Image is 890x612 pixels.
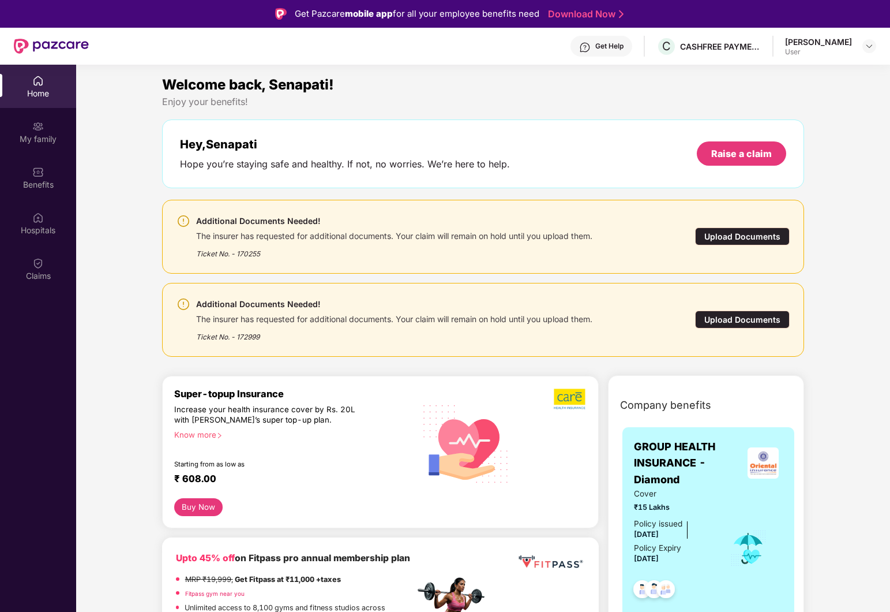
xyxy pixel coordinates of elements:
[634,542,681,554] div: Policy Expiry
[275,8,287,20] img: Logo
[174,388,415,400] div: Super-topup Insurance
[662,39,671,53] span: C
[32,212,44,223] img: svg+xml;base64,PHN2ZyBpZD0iSG9zcGl0YWxzIiB4bWxucz0iaHR0cDovL3d3dy53My5vcmcvMjAwMC9zdmciIHdpZHRoPS...
[620,397,711,413] span: Company benefits
[748,447,779,479] img: insurerLogo
[516,551,584,573] img: fppp.png
[640,577,669,605] img: svg+xml;base64,PHN2ZyB4bWxucz0iaHR0cDovL3d3dy53My5vcmcvMjAwMC9zdmciIHdpZHRoPSI0OC45NDMiIGhlaWdodD...
[174,405,365,426] div: Increase your health insurance cover by Rs. 20L with [PERSON_NAME]’s super top-up plan.
[579,42,591,53] img: svg+xml;base64,PHN2ZyBpZD0iSGVscC0zMngzMiIgeG1sbnM9Imh0dHA6Ly93d3cudzMub3JnLzIwMDAvc3ZnIiB3aWR0aD...
[634,502,714,513] span: ₹15 Lakhs
[216,432,223,439] span: right
[295,7,539,21] div: Get Pazcare for all your employee benefits need
[196,311,592,324] div: The insurer has requested for additional documents. Your claim will remain on hold until you uplo...
[711,147,772,160] div: Raise a claim
[730,529,767,568] img: icon
[785,36,852,47] div: [PERSON_NAME]
[185,575,233,584] del: MRP ₹19,999,
[634,530,659,539] span: [DATE]
[235,575,341,584] strong: Get Fitpass at ₹11,000 +taxes
[180,158,510,170] div: Hope you’re staying safe and healthy. If not, no worries. We’re here to help.
[174,498,223,516] button: Buy Now
[177,297,190,311] img: svg+xml;base64,PHN2ZyBpZD0iV2FybmluZ18tXzI0eDI0IiBkYXRhLW5hbWU9Ildhcm5pbmcgLSAyNHgyNCIgeG1sbnM9Im...
[14,39,89,54] img: New Pazcare Logo
[595,42,624,51] div: Get Help
[185,590,245,597] a: Fitpass gym near you
[180,137,510,151] div: Hey, Senapati
[619,8,624,20] img: Stroke
[162,96,805,108] div: Enjoy your benefits!
[634,554,659,563] span: [DATE]
[415,391,518,496] img: svg+xml;base64,PHN2ZyB4bWxucz0iaHR0cDovL3d3dy53My5vcmcvMjAwMC9zdmciIHhtbG5zOnhsaW5rPSJodHRwOi8vd3...
[162,76,334,93] span: Welcome back, Senapati!
[174,473,403,487] div: ₹ 608.00
[196,228,592,241] div: The insurer has requested for additional documents. Your claim will remain on hold until you uplo...
[176,553,235,564] b: Upto 45% off
[554,388,587,410] img: b5dec4f62d2307b9de63beb79f102df3.png
[174,460,366,468] div: Starting from as low as
[196,297,592,311] div: Additional Documents Needed!
[680,41,761,52] div: CASHFREE PAYMENTS INDIA PVT. LTD.
[548,8,620,20] a: Download Now
[32,121,44,132] img: svg+xml;base64,PHN2ZyB3aWR0aD0iMjAiIGhlaWdodD0iMjAiIHZpZXdCb3g9IjAgMCAyMCAyMCIgZmlsbD0ibm9uZSIgeG...
[865,42,874,51] img: svg+xml;base64,PHN2ZyBpZD0iRHJvcGRvd24tMzJ4MzIiIHhtbG5zPSJodHRwOi8vd3d3LnczLm9yZy8yMDAwL3N2ZyIgd2...
[634,488,714,500] span: Cover
[634,439,743,488] span: GROUP HEALTH INSURANCE - Diamond
[196,241,592,259] div: Ticket No. - 170255
[695,227,790,245] div: Upload Documents
[196,214,592,228] div: Additional Documents Needed!
[695,311,790,329] div: Upload Documents
[345,8,393,19] strong: mobile app
[177,214,190,228] img: svg+xml;base64,PHN2ZyBpZD0iV2FybmluZ18tXzI0eDI0IiBkYXRhLW5hbWU9Ildhcm5pbmcgLSAyNHgyNCIgeG1sbnM9Im...
[176,553,410,564] b: on Fitpass pro annual membership plan
[32,258,44,269] img: svg+xml;base64,PHN2ZyBpZD0iQ2xhaW0iIHhtbG5zPSJodHRwOi8vd3d3LnczLm9yZy8yMDAwL3N2ZyIgd2lkdGg9IjIwIi...
[32,166,44,178] img: svg+xml;base64,PHN2ZyBpZD0iQmVuZWZpdHMiIHhtbG5zPSJodHRwOi8vd3d3LnczLm9yZy8yMDAwL3N2ZyIgd2lkdGg9Ij...
[628,577,656,605] img: svg+xml;base64,PHN2ZyB4bWxucz0iaHR0cDovL3d3dy53My5vcmcvMjAwMC9zdmciIHdpZHRoPSI0OC45NDMiIGhlaWdodD...
[32,75,44,87] img: svg+xml;base64,PHN2ZyBpZD0iSG9tZSIgeG1sbnM9Imh0dHA6Ly93d3cudzMub3JnLzIwMDAvc3ZnIiB3aWR0aD0iMjAiIG...
[785,47,852,57] div: User
[652,577,680,605] img: svg+xml;base64,PHN2ZyB4bWxucz0iaHR0cDovL3d3dy53My5vcmcvMjAwMC9zdmciIHdpZHRoPSI0OC45NDMiIGhlaWdodD...
[196,324,592,342] div: Ticket No. - 172999
[634,518,682,530] div: Policy issued
[174,430,408,438] div: Know more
